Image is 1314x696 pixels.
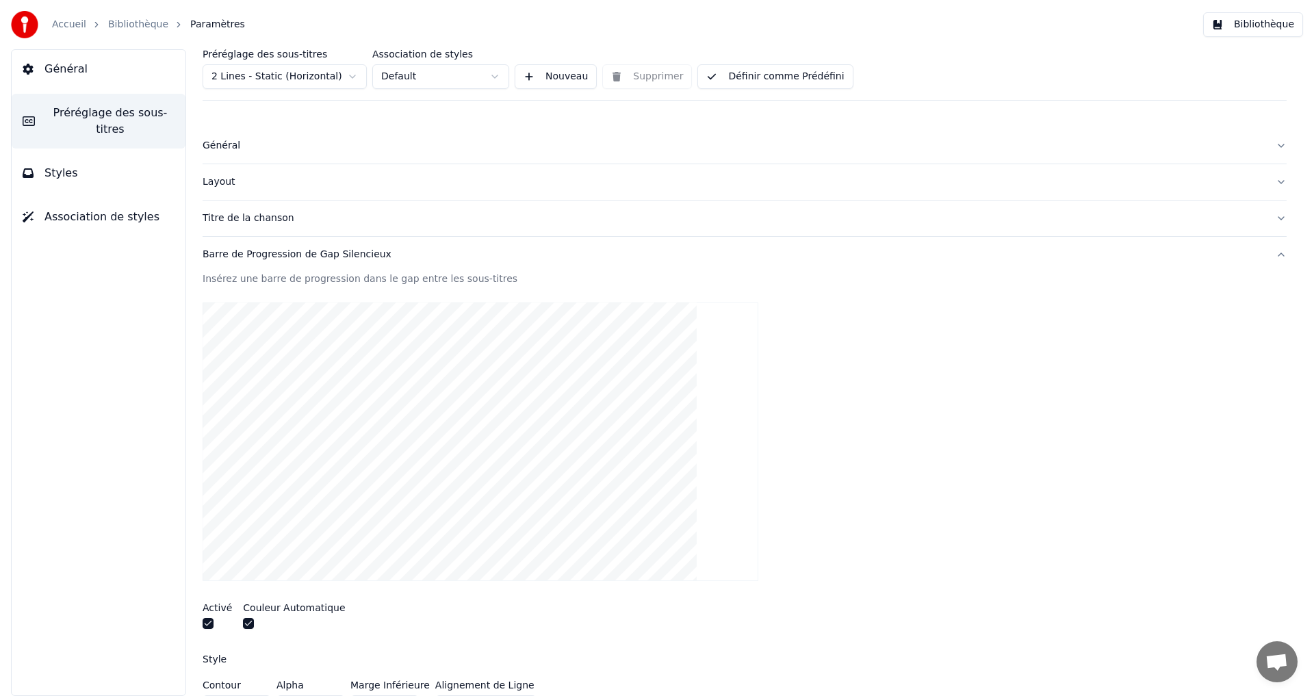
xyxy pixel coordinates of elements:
div: Layout [203,175,1265,189]
button: Barre de Progression de Gap Silencieux [203,237,1287,272]
span: Préréglage des sous-titres [46,105,175,138]
label: Couleur Automatique [243,603,345,613]
img: youka [11,11,38,38]
span: Styles [44,165,78,181]
span: Paramètres [190,18,245,31]
label: Alignement de Ligne [435,680,537,690]
span: Association de styles [44,209,159,225]
a: Bibliothèque [108,18,168,31]
button: Nouveau [515,64,597,89]
label: Activé [203,603,232,613]
button: Titre de la chanson [203,201,1287,236]
div: Général [203,139,1265,153]
button: Bibliothèque [1203,12,1303,37]
label: Association de styles [372,49,509,59]
label: Préréglage des sous-titres [203,49,367,59]
button: Préréglage des sous-titres [12,94,185,149]
button: Association de styles [12,198,185,236]
nav: breadcrumb [52,18,245,31]
label: Marge Inférieure [350,680,430,690]
a: Accueil [52,18,86,31]
div: Titre de la chanson [203,211,1265,225]
a: Ouvrir le chat [1257,641,1298,682]
label: Contour [203,680,271,690]
button: Styles [12,154,185,192]
button: Définir comme Prédéfini [697,64,853,89]
div: Insérez une barre de progression dans le gap entre les sous-titres [203,272,1287,286]
div: Barre de Progression de Gap Silencieux [203,248,1265,261]
button: Général [12,50,185,88]
label: Alpha [276,680,345,690]
span: Général [44,61,88,77]
label: Style [203,654,227,664]
button: Layout [203,164,1287,200]
button: Général [203,128,1287,164]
